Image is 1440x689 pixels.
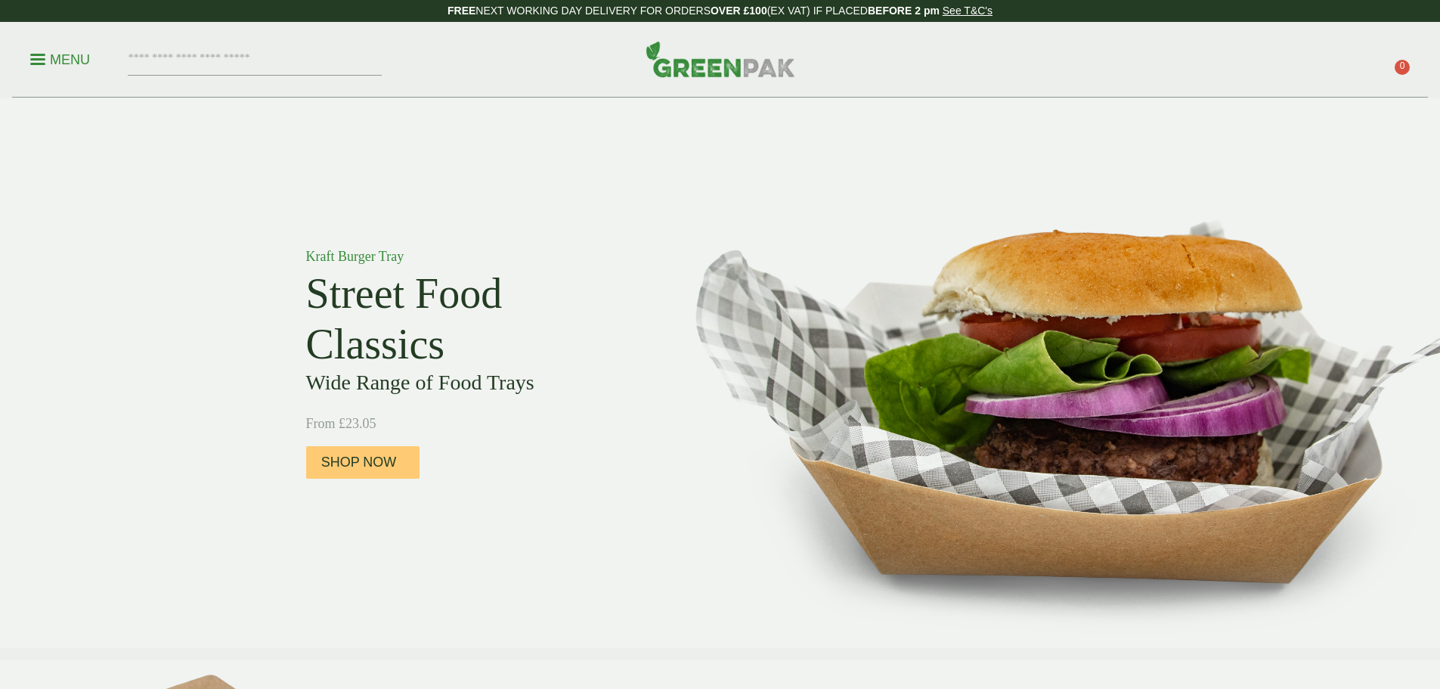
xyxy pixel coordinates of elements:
[646,41,795,77] img: GreenPak Supplies
[306,247,646,267] p: Kraft Burger Tray
[711,5,767,17] strong: OVER £100
[868,5,940,17] strong: BEFORE 2 pm
[306,446,420,479] a: Shop Now
[306,370,646,396] h3: Wide Range of Food Trays
[321,455,397,471] span: Shop Now
[447,5,475,17] strong: FREE
[30,51,90,66] a: Menu
[648,98,1440,648] img: Street Food Classics
[1395,60,1410,75] span: 0
[30,51,90,69] p: Menu
[306,268,646,370] h2: Street Food Classics
[943,5,993,17] a: See T&C's
[306,416,376,431] span: From £23.05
